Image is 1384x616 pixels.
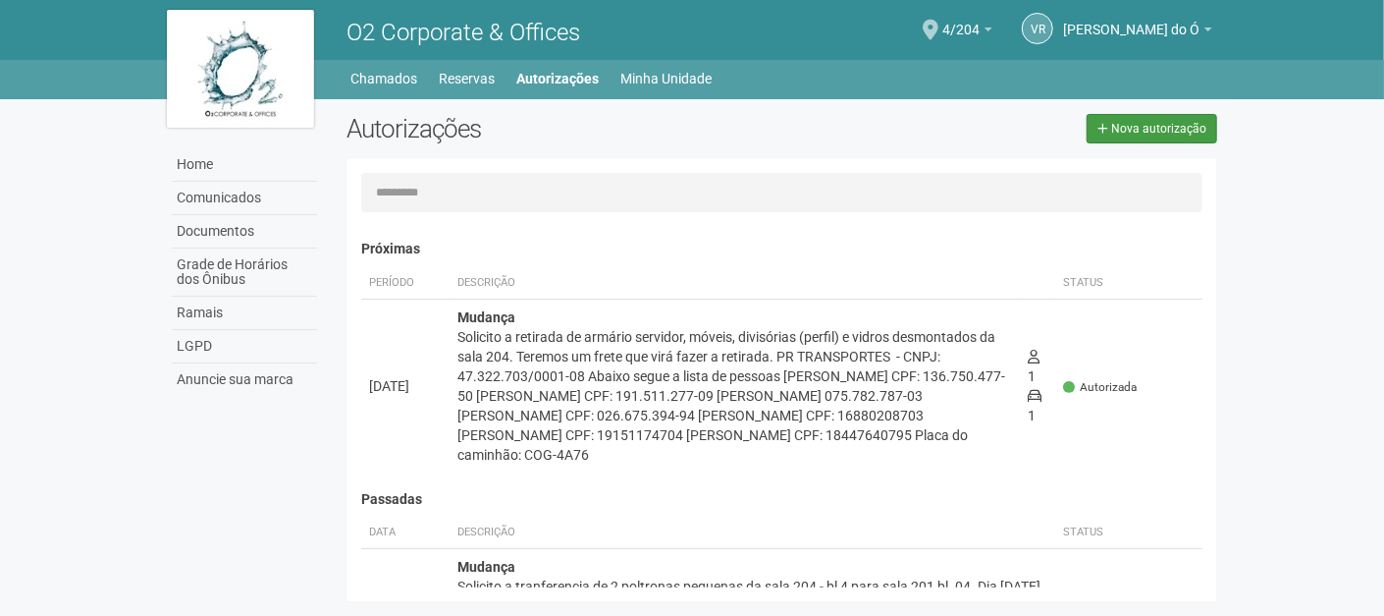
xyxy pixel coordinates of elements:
[172,182,317,215] a: Comunicados
[942,25,992,40] a: 4/204
[172,249,317,297] a: Grade de Horários dos Ônibus
[350,65,417,92] a: Chamados
[942,3,980,37] span: 4/204
[1022,13,1053,44] a: VR
[1063,379,1137,396] span: Autorizada
[1055,517,1202,549] th: Status
[450,267,1020,300] th: Descrição
[369,376,442,396] div: [DATE]
[439,65,495,92] a: Reservas
[1055,267,1202,300] th: Status
[172,297,317,330] a: Ramais
[457,559,515,575] strong: Mudança
[361,242,1202,256] h4: Próximas
[457,309,515,325] strong: Mudança
[1063,3,1199,37] span: Viviane Rocha do Ó
[167,10,314,128] img: logo.jpg
[361,517,450,549] th: Data
[172,364,317,396] a: Anuncie sua marca
[346,114,767,143] h2: Autorizações
[1063,25,1212,40] a: [PERSON_NAME] do Ó
[361,267,450,300] th: Período
[1028,349,1039,384] span: 1
[620,65,712,92] a: Minha Unidade
[172,215,317,249] a: Documentos
[1028,388,1041,423] span: 1
[457,327,1012,465] div: Solicito a retirada de armário servidor, móveis, divisórias (perfil) e vidros desmontados da sala...
[1087,114,1217,143] a: Nova autorização
[172,330,317,364] a: LGPD
[450,517,1055,549] th: Descrição
[346,19,580,46] span: O2 Corporate & Offices
[361,492,1202,507] h4: Passadas
[1111,122,1206,136] span: Nova autorização
[516,65,599,92] a: Autorizações
[172,148,317,182] a: Home
[369,587,442,606] div: [DATE]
